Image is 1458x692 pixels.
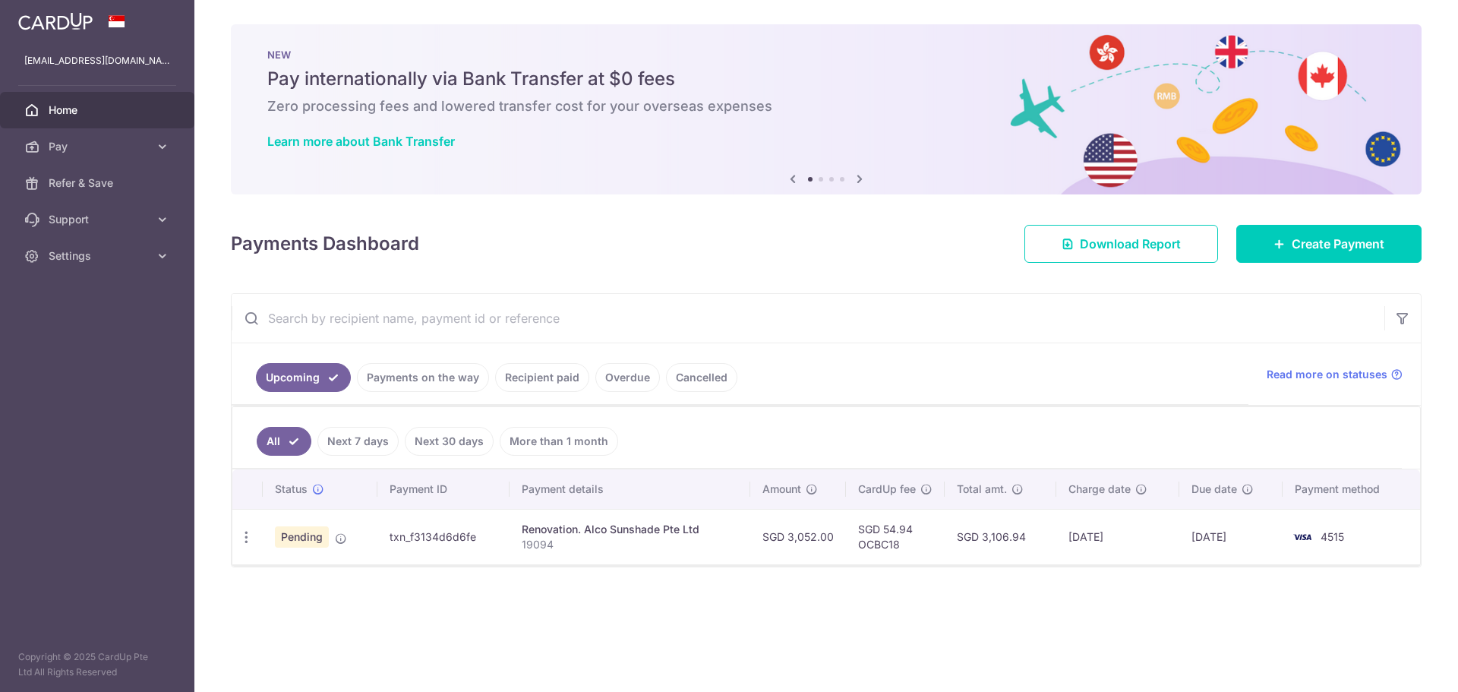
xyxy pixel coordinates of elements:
[49,248,149,264] span: Settings
[500,427,618,456] a: More than 1 month
[49,103,149,118] span: Home
[595,363,660,392] a: Overdue
[522,537,738,552] p: 19094
[18,12,93,30] img: CardUp
[49,212,149,227] span: Support
[858,482,916,497] span: CardUp fee
[1321,530,1344,543] span: 4515
[1287,528,1318,546] img: Bank Card
[267,49,1385,61] p: NEW
[49,139,149,154] span: Pay
[49,175,149,191] span: Refer & Save
[405,427,494,456] a: Next 30 days
[1292,235,1384,253] span: Create Payment
[1236,225,1422,263] a: Create Payment
[495,363,589,392] a: Recipient paid
[317,427,399,456] a: Next 7 days
[1068,482,1131,497] span: Charge date
[357,363,489,392] a: Payments on the way
[232,294,1384,343] input: Search by recipient name, payment id or reference
[1191,482,1237,497] span: Due date
[522,522,738,537] div: Renovation. Alco Sunshade Pte Ltd
[267,67,1385,91] h5: Pay internationally via Bank Transfer at $0 fees
[1056,509,1179,564] td: [DATE]
[1080,235,1181,253] span: Download Report
[846,509,945,564] td: SGD 54.94 OCBC18
[256,363,351,392] a: Upcoming
[377,509,510,564] td: txn_f3134d6d6fe
[666,363,737,392] a: Cancelled
[510,469,750,509] th: Payment details
[750,509,846,564] td: SGD 3,052.00
[1179,509,1283,564] td: [DATE]
[231,24,1422,194] img: Bank transfer banner
[257,427,311,456] a: All
[1267,367,1403,382] a: Read more on statuses
[945,509,1056,564] td: SGD 3,106.94
[275,526,329,548] span: Pending
[1267,367,1387,382] span: Read more on statuses
[24,53,170,68] p: [EMAIL_ADDRESS][DOMAIN_NAME]
[275,482,308,497] span: Status
[1283,469,1420,509] th: Payment method
[231,230,419,258] h4: Payments Dashboard
[957,482,1007,497] span: Total amt.
[1024,225,1218,263] a: Download Report
[377,469,510,509] th: Payment ID
[267,97,1385,115] h6: Zero processing fees and lowered transfer cost for your overseas expenses
[267,134,455,149] a: Learn more about Bank Transfer
[762,482,801,497] span: Amount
